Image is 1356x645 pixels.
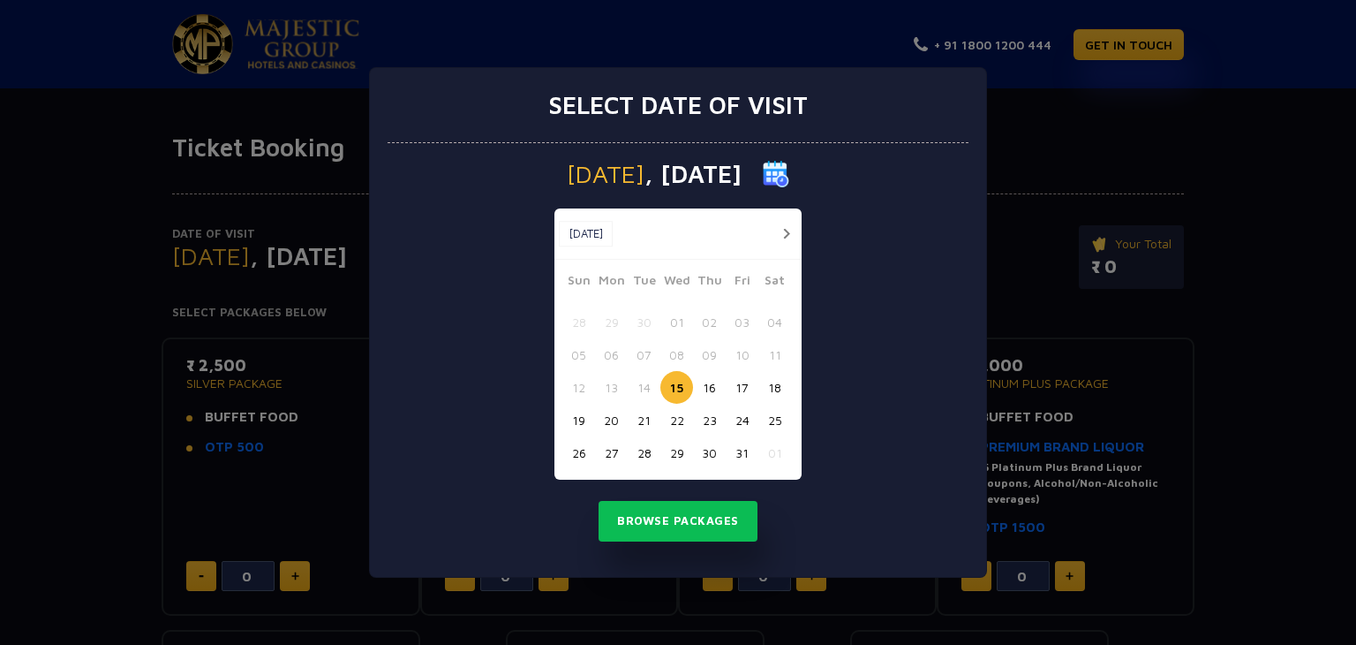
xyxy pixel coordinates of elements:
button: 17 [726,371,758,404]
button: 08 [660,338,693,371]
button: 09 [693,338,726,371]
button: 14 [628,371,660,404]
button: 29 [595,306,628,338]
button: 16 [693,371,726,404]
button: 23 [693,404,726,436]
img: calender icon [763,161,789,187]
button: 26 [562,436,595,469]
span: , [DATE] [644,162,742,186]
button: 01 [758,436,791,469]
button: Browse Packages [599,501,757,542]
button: 28 [628,436,660,469]
button: 24 [726,404,758,436]
button: 12 [562,371,595,404]
button: 25 [758,404,791,436]
button: 30 [693,436,726,469]
button: 05 [562,338,595,371]
span: Sat [758,270,791,295]
button: 20 [595,404,628,436]
button: 04 [758,306,791,338]
span: Wed [660,270,693,295]
button: 28 [562,306,595,338]
button: 21 [628,404,660,436]
button: 30 [628,306,660,338]
button: [DATE] [559,221,613,247]
button: 11 [758,338,791,371]
button: 29 [660,436,693,469]
span: Tue [628,270,660,295]
span: Thu [693,270,726,295]
button: 18 [758,371,791,404]
button: 07 [628,338,660,371]
span: Fri [726,270,758,295]
span: Sun [562,270,595,295]
button: 22 [660,404,693,436]
button: 19 [562,404,595,436]
button: 02 [693,306,726,338]
button: 01 [660,306,693,338]
button: 10 [726,338,758,371]
button: 13 [595,371,628,404]
h3: Select date of visit [548,90,808,120]
button: 31 [726,436,758,469]
button: 27 [595,436,628,469]
button: 15 [660,371,693,404]
span: [DATE] [567,162,644,186]
button: 03 [726,306,758,338]
button: 06 [595,338,628,371]
span: Mon [595,270,628,295]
